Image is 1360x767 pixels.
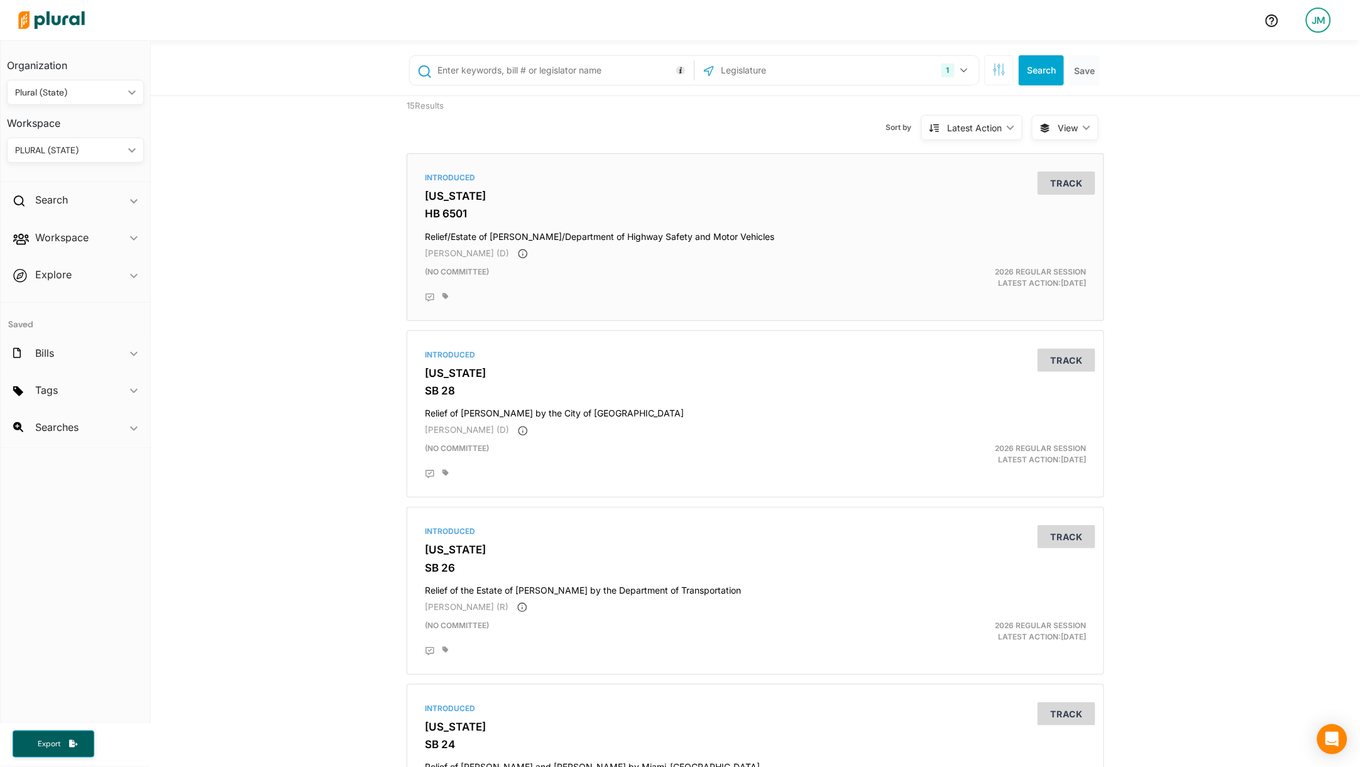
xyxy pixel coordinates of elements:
[425,721,1086,733] h3: [US_STATE]
[35,420,79,434] h2: Searches
[995,443,1086,453] span: 2026 Regular Session
[425,543,1086,556] h3: [US_STATE]
[425,646,435,656] div: Add Position Statement
[35,193,68,207] h2: Search
[425,172,1086,183] div: Introduced
[1,303,150,334] h4: Saved
[425,402,1086,419] h4: Relief of [PERSON_NAME] by the City of [GEOGRAPHIC_DATA]
[869,443,1095,465] div: Latest Action: [DATE]
[993,63,1006,74] span: Search Filters
[995,267,1086,276] span: 2026 Regular Session
[1306,8,1331,33] div: JM
[425,190,1086,202] h3: [US_STATE]
[425,579,1086,596] h4: Relief of the Estate of [PERSON_NAME] by the Department of Transportation
[425,562,1086,574] h3: SB 26
[675,65,686,76] div: Tooltip anchor
[35,231,89,244] h2: Workspace
[425,469,435,479] div: Add Position Statement
[425,367,1086,379] h3: [US_STATE]
[442,469,449,477] div: Add tags
[425,226,1086,242] h4: Relief/Estate of [PERSON_NAME]/Department of Highway Safety and Motor Vehicles
[941,63,955,77] div: 1
[425,526,1086,537] div: Introduced
[1069,55,1100,85] button: Save
[425,703,1086,714] div: Introduced
[415,620,869,643] div: (no committee)
[397,96,576,144] div: 15 Results
[425,248,509,258] span: [PERSON_NAME] (D)
[425,349,1086,361] div: Introduced
[1296,3,1341,38] a: JM
[415,443,869,465] div: (no committee)
[1317,724,1347,754] div: Open Intercom Messenger
[442,293,449,300] div: Add tags
[15,144,123,157] div: PLURAL (STATE)
[425,602,508,612] span: [PERSON_NAME] (R)
[7,47,144,75] h3: Organization
[425,293,435,303] div: Add Position Statement
[436,58,691,82] input: Enter keywords, bill # or legislator name
[1058,121,1078,134] span: View
[425,425,509,435] span: [PERSON_NAME] (D)
[1019,55,1064,85] button: Search
[1038,349,1095,372] button: Track
[415,266,869,289] div: (no committee)
[995,621,1086,630] span: 2026 Regular Session
[869,266,1095,289] div: Latest Action: [DATE]
[1038,171,1095,195] button: Track
[442,646,449,654] div: Add tags
[425,738,1086,751] h3: SB 24
[1038,525,1095,548] button: Track
[13,731,94,758] button: Export
[35,268,72,281] h2: Explore
[15,86,123,99] div: Plural (State)
[947,121,1002,134] div: Latest Action
[35,346,54,360] h2: Bills
[936,58,976,82] button: 1
[869,620,1095,643] div: Latest Action: [DATE]
[7,105,144,133] h3: Workspace
[29,739,69,749] span: Export
[425,384,1086,397] h3: SB 28
[886,122,921,133] span: Sort by
[35,383,58,397] h2: Tags
[425,207,1086,220] h3: HB 6501
[1038,702,1095,726] button: Track
[720,58,854,82] input: Legislature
